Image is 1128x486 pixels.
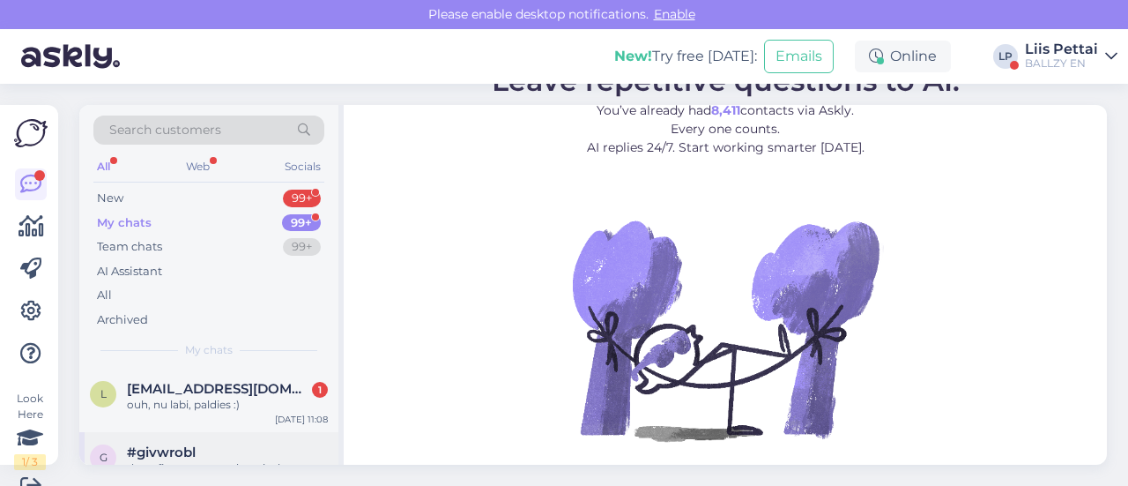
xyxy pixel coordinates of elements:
div: My chats [97,214,152,232]
img: Askly Logo [14,119,48,147]
div: Online [855,41,951,72]
div: Look Here [14,391,46,470]
span: l [100,387,107,400]
span: Enable [649,6,701,22]
div: AI Assistant [97,263,162,280]
div: 99+ [283,238,321,256]
div: BALLZY EN [1025,56,1098,71]
span: #givwrobl [127,445,196,460]
div: 1 / 3 [14,454,46,470]
span: lailabertlina@gmail.com [127,381,310,397]
div: ouh, nu labi, paldies :) [127,397,328,413]
div: Socials [281,155,324,178]
button: Emails [764,40,834,73]
div: Team chats [97,238,162,256]
div: New [97,190,123,207]
span: g [100,451,108,464]
span: My chats [185,342,233,358]
div: 1 [312,382,328,398]
div: 99+ [283,190,321,207]
div: Liis Pettai [1025,42,1098,56]
a: Liis PettaiBALLZY EN [1025,42,1117,71]
span: Search customers [109,121,221,139]
b: New! [614,48,652,64]
div: Archived [97,311,148,329]
div: All [97,287,112,304]
div: LP [993,44,1018,69]
div: 99+ [282,214,321,232]
div: Web [182,155,213,178]
div: [DATE] 11:08 [275,413,328,426]
p: You’ve already had contacts via Askly. Every one counts. AI replies 24/7. Start working smarter [... [492,101,960,157]
div: All [93,155,114,178]
div: Try free [DATE]: [614,46,757,67]
b: 8,411 [711,102,740,118]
